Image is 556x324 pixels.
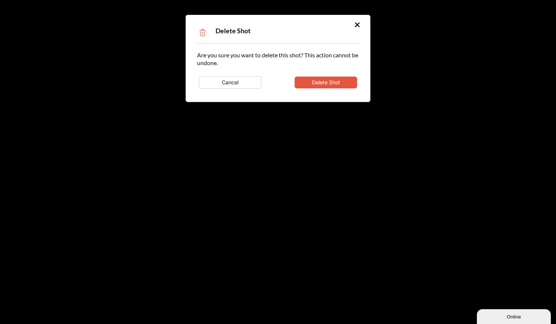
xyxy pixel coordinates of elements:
[197,51,359,91] div: Are you sure you want to delete this shot? This action cannot be undone.
[477,308,552,324] iframe: chat widget
[295,77,357,88] button: Delete Shot
[216,27,251,35] span: Delete Shot
[197,27,208,38] img: Trash Icon
[199,76,261,89] button: Cancel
